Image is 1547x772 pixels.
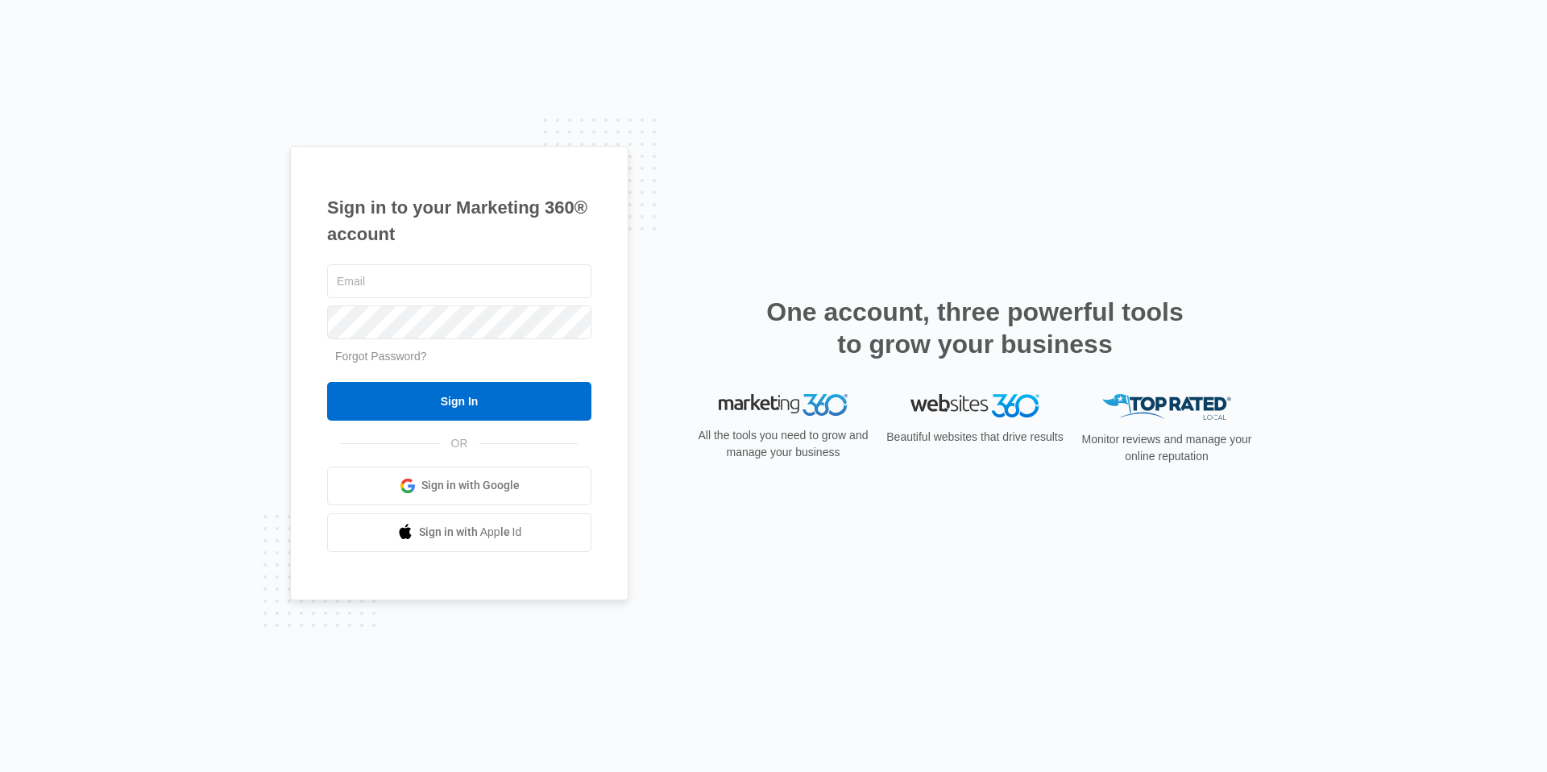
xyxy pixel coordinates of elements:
[719,394,848,417] img: Marketing 360
[327,264,591,298] input: Email
[327,513,591,552] a: Sign in with Apple Id
[885,429,1065,446] p: Beautiful websites that drive results
[1076,431,1257,465] p: Monitor reviews and manage your online reputation
[440,435,479,452] span: OR
[1102,394,1231,421] img: Top Rated Local
[421,477,520,494] span: Sign in with Google
[761,296,1188,360] h2: One account, three powerful tools to grow your business
[693,427,873,461] p: All the tools you need to grow and manage your business
[910,394,1039,417] img: Websites 360
[327,467,591,505] a: Sign in with Google
[327,194,591,247] h1: Sign in to your Marketing 360® account
[419,524,522,541] span: Sign in with Apple Id
[335,350,427,363] a: Forgot Password?
[327,382,591,421] input: Sign In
